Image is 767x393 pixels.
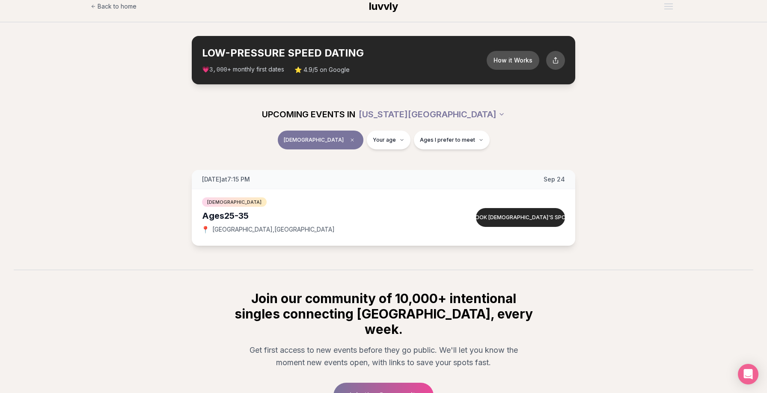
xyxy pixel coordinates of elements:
[367,131,410,149] button: Your age
[262,108,355,120] span: UPCOMING EVENTS IN
[202,175,250,184] span: [DATE] at 7:15 PM
[202,46,487,60] h2: LOW-PRESSURE SPEED DATING
[240,344,527,369] p: Get first access to new events before they go public. We'll let you know the moment new events op...
[284,137,344,143] span: [DEMOGRAPHIC_DATA]
[294,65,350,74] span: ⭐ 4.9/5 on Google
[359,105,505,124] button: [US_STATE][GEOGRAPHIC_DATA]
[738,364,758,384] div: Open Intercom Messenger
[278,131,363,149] button: [DEMOGRAPHIC_DATA]Clear event type filter
[420,137,475,143] span: Ages I prefer to meet
[487,51,539,70] button: How it Works
[209,66,227,73] span: 3,000
[373,137,396,143] span: Your age
[98,2,137,11] span: Back to home
[212,225,335,234] span: [GEOGRAPHIC_DATA] , [GEOGRAPHIC_DATA]
[414,131,490,149] button: Ages I prefer to meet
[233,291,534,337] h2: Join our community of 10,000+ intentional singles connecting [GEOGRAPHIC_DATA], every week.
[202,226,209,233] span: 📍
[202,65,284,74] span: 💗 + monthly first dates
[347,135,357,145] span: Clear event type filter
[544,175,565,184] span: Sep 24
[202,210,443,222] div: Ages 25-35
[476,208,565,227] button: Book [DEMOGRAPHIC_DATA]'s spot
[202,197,267,207] span: [DEMOGRAPHIC_DATA]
